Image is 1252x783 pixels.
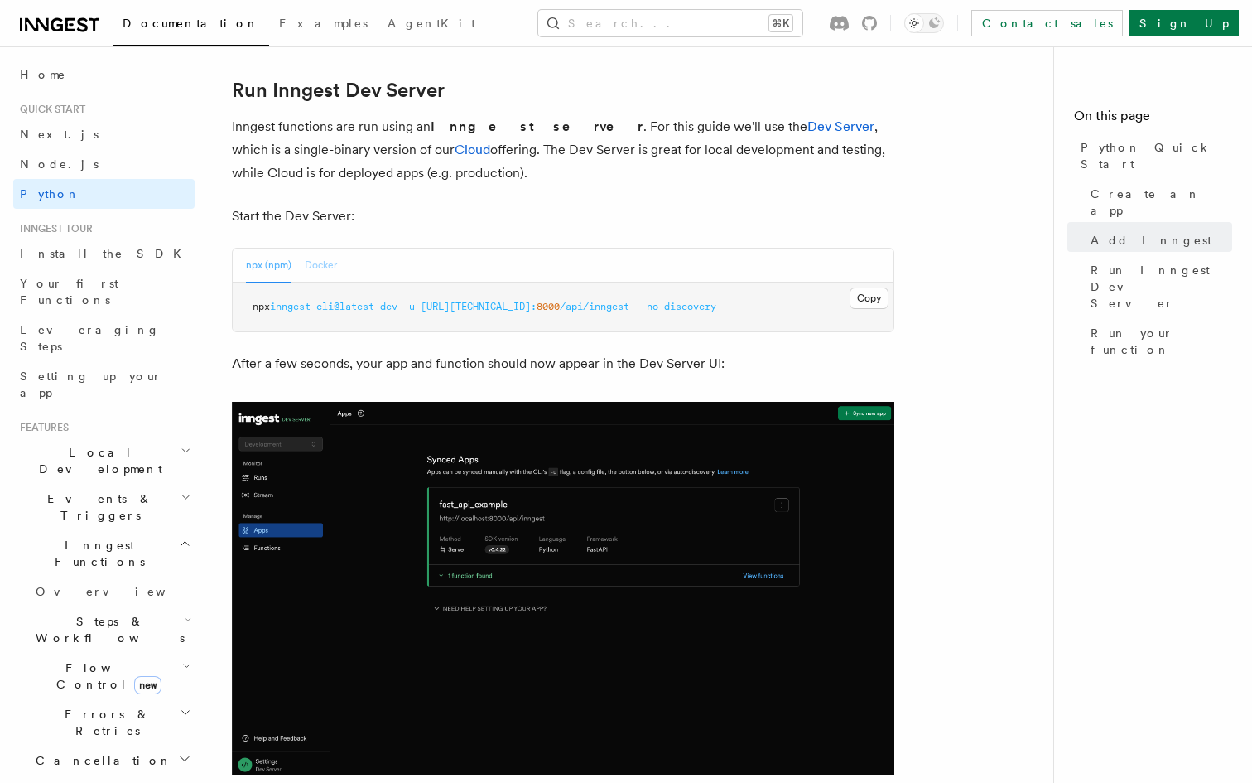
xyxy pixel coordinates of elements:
[123,17,259,30] span: Documentation
[29,752,172,769] span: Cancellation
[1084,179,1232,225] a: Create an app
[29,660,182,693] span: Flow Control
[20,157,99,171] span: Node.js
[20,323,160,353] span: Leveraging Steps
[904,13,944,33] button: Toggle dark mode
[769,15,792,31] kbd: ⌘K
[1091,232,1211,249] span: Add Inngest
[537,301,560,312] span: 8000
[1091,325,1232,358] span: Run your function
[232,79,445,102] a: Run Inngest Dev Server
[20,277,118,307] span: Your first Functions
[388,17,475,30] span: AgentKit
[13,361,195,408] a: Setting up your app
[13,149,195,179] a: Node.js
[20,66,66,83] span: Home
[1084,255,1232,318] a: Run Inngest Dev Server
[269,5,378,45] a: Examples
[1084,225,1232,255] a: Add Inngest
[13,491,181,524] span: Events & Triggers
[13,530,195,577] button: Inngest Functions
[134,676,161,694] span: new
[29,653,195,699] button: Flow Controlnew
[13,484,195,530] button: Events & Triggers
[560,301,629,312] span: /api/inngest
[113,5,269,46] a: Documentation
[1129,10,1239,36] a: Sign Up
[246,249,291,283] button: npx (npm)
[305,249,337,283] button: Docker
[20,128,99,141] span: Next.js
[232,352,894,375] p: After a few seconds, your app and function should now appear in the Dev Server UI:
[1074,106,1232,133] h4: On this page
[232,205,894,228] p: Start the Dev Server:
[13,437,195,484] button: Local Development
[1074,133,1232,179] a: Python Quick Start
[13,537,179,570] span: Inngest Functions
[431,118,643,134] strong: Inngest server
[635,301,716,312] span: --no-discovery
[13,119,195,149] a: Next.js
[20,187,80,201] span: Python
[29,706,180,739] span: Errors & Retries
[380,301,397,312] span: dev
[279,17,368,30] span: Examples
[20,370,162,399] span: Setting up your app
[13,315,195,361] a: Leveraging Steps
[13,179,195,209] a: Python
[29,577,195,607] a: Overview
[455,142,490,157] a: Cloud
[270,301,374,312] span: inngest-cli@latest
[403,301,415,312] span: -u
[807,118,874,134] a: Dev Server
[29,699,195,746] button: Errors & Retries
[13,60,195,89] a: Home
[971,10,1123,36] a: Contact sales
[421,301,537,312] span: [URL][TECHNICAL_ID]:
[232,115,894,185] p: Inngest functions are run using an . For this guide we'll use the , which is a single-binary vers...
[378,5,485,45] a: AgentKit
[1091,262,1232,312] span: Run Inngest Dev Server
[1084,318,1232,365] a: Run your function
[13,222,93,235] span: Inngest tour
[29,746,195,776] button: Cancellation
[232,402,894,775] img: quick-start-app.png
[29,607,195,653] button: Steps & Workflows
[13,444,181,477] span: Local Development
[13,421,69,434] span: Features
[20,247,191,260] span: Install the SDK
[1081,139,1232,172] span: Python Quick Start
[13,239,195,268] a: Install the SDK
[29,613,185,646] span: Steps & Workflows
[538,10,802,36] button: Search...⌘K
[13,103,85,116] span: Quick start
[1091,186,1232,219] span: Create an app
[36,585,206,598] span: Overview
[253,301,270,312] span: npx
[13,268,195,315] a: Your first Functions
[850,288,888,309] button: Copy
